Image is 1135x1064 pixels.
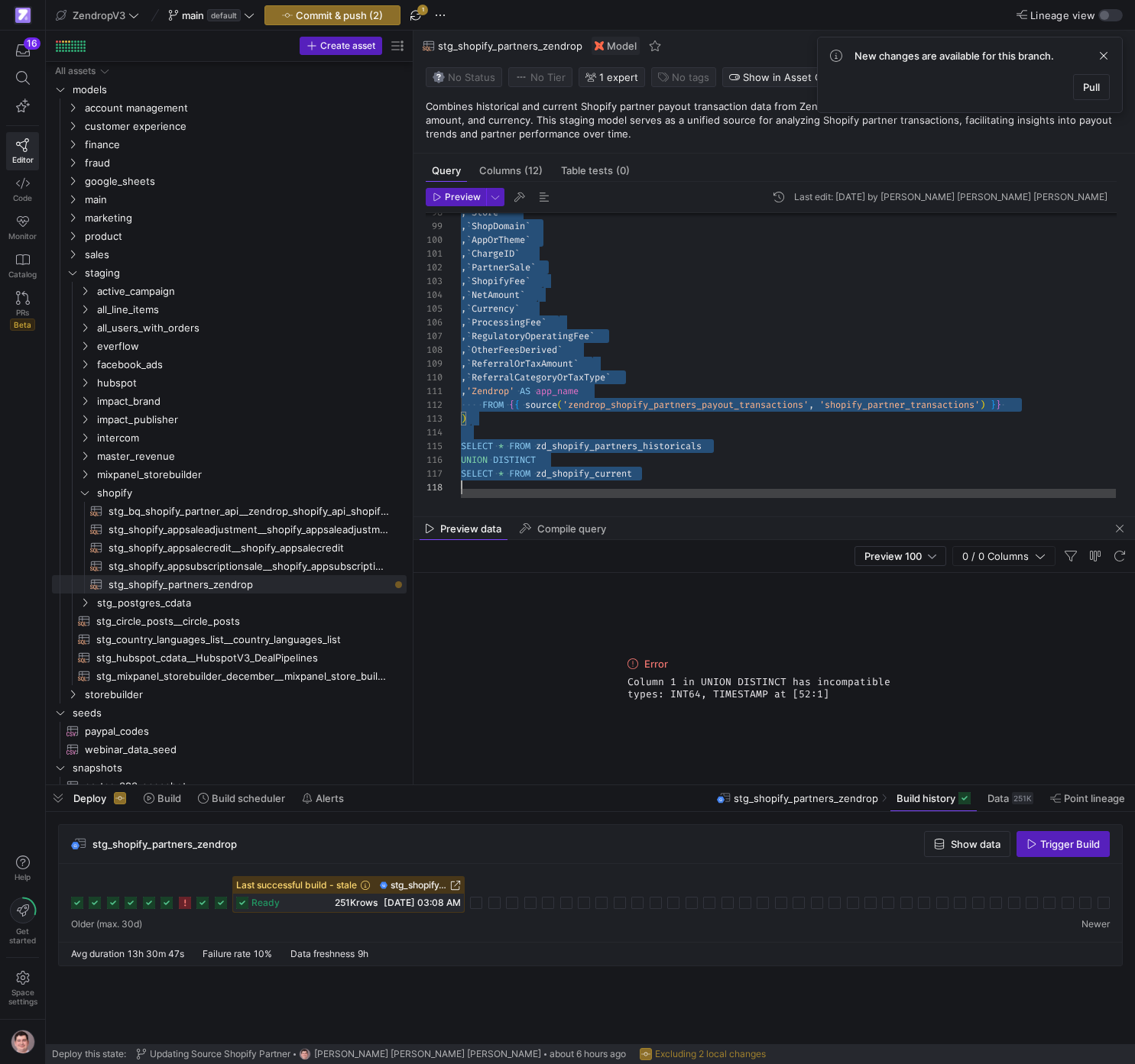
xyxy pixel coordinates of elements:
[987,792,1009,804] span: Data
[137,785,188,811] button: Build
[472,357,573,370] span: ReferralOrTaxAmount
[52,374,407,392] div: Press SPACE to select this row.
[1064,792,1125,804] span: Point lineage
[182,9,204,21] span: main
[536,440,702,452] span: zd_shopify_partners_historicals
[52,777,407,795] div: Press SPACE to select this row.
[466,357,472,370] span: `
[97,356,404,374] span: facebook_ads
[525,234,530,246] span: `
[52,337,407,355] div: Press SPACE to select this row.
[722,67,858,87] button: Show in Asset Catalog
[236,880,371,891] span: Last successful build - stale
[1012,792,1033,804] div: 251K
[897,792,955,804] span: Build history
[109,539,389,557] span: stg_shopify_appsalecredit__shopify_appsalecredit​​​​​​​​​​
[52,630,407,648] div: Press SPACE to select this row.
[24,37,41,50] div: 16
[607,40,637,52] span: Model
[525,399,557,411] span: source
[461,247,466,260] span: ,
[9,927,36,945] span: Get started
[579,67,645,87] button: 1 expert
[461,385,466,397] span: ,
[6,132,39,170] a: Editor
[52,319,407,337] div: Press SPACE to select this row.
[52,502,407,520] div: Press SPACE to select this row.
[164,5,258,25] button: maindefault
[466,234,472,246] span: `
[52,5,143,25] button: ZendropV3
[52,648,407,667] a: stg_hubspot_cdata__HubspotV3_DealPipelines​​​​​​​​​​
[52,135,407,154] div: Press SPACE to select this row.
[952,546,1056,566] button: 0 / 0 Columns
[52,758,407,777] div: Press SPACE to select this row.
[472,234,525,246] span: AppOrTheme
[426,467,443,480] div: 117
[52,722,407,740] div: Press SPACE to select this row.
[52,502,407,520] a: stg_bq_shopify_partner_api__zendrop_shopify_api_shopify_app_subscription_sale_historical​​​​​​​​​​
[433,71,445,83] img: No status
[1081,919,1110,930] span: Newer
[1030,9,1095,21] span: Lineage view
[109,521,389,538] span: stg_shopify_appsaleadjustment__shopify_appsaleadjustment​​​​​​​​​​
[589,330,595,342] span: `
[426,260,443,274] div: 102
[599,71,638,83] span: 1 expert
[52,575,407,593] div: Press SPACE to select this row.
[426,439,443,453] div: 115
[52,648,407,667] div: Press SPACE to select this row.
[203,948,251,959] span: Failure rate
[461,440,493,452] span: SELECT
[52,667,407,685] div: Press SPACE to select this row.
[85,154,404,172] span: fraud
[73,792,106,804] span: Deploy
[1043,785,1132,811] button: Point lineage
[52,392,407,410] div: Press SPACE to select this row.
[951,838,1000,850] span: Show data
[96,613,389,630] span: stg_circle_posts__circle_posts​​​​​​​​​​
[461,344,466,356] span: ,
[73,704,404,722] span: seeds
[207,9,241,21] span: default
[472,316,541,328] span: ProcessingFee
[482,399,504,411] span: FROM
[97,338,404,355] span: everflow
[97,301,404,319] span: all_line_items
[6,37,39,64] button: 16
[466,330,472,342] span: `
[472,344,557,356] span: OtherFeesDerived
[6,891,39,951] button: Getstarted
[232,876,465,913] button: Last successful build - stalestg_shopify_partners_zendropready251Krows[DATE] 03:08 AM
[6,964,39,1013] a: Spacesettings
[1040,838,1100,850] span: Trigger Build
[300,37,382,55] button: Create asset
[1073,74,1110,100] button: Pull
[472,220,525,232] span: ShopDomain
[672,71,709,83] span: No tags
[426,453,443,467] div: 116
[981,785,1040,811] button: Data251K
[616,166,630,176] span: (0)
[71,919,142,930] span: Older (max. 30d)
[655,1049,766,1059] span: Excluding 2 local changes
[97,594,404,612] span: stg_postgres_cdata
[52,99,407,117] div: Press SPACE to select this row.
[438,40,582,52] span: stg_shopify_partners_zendrop
[358,948,368,959] span: 9h
[52,355,407,374] div: Press SPACE to select this row.
[636,1044,770,1064] button: Excluding 2 local changes
[980,399,985,411] span: )
[8,988,37,1006] span: Space settings
[472,289,520,301] span: NetAmount
[461,302,466,315] span: ,
[52,740,407,758] div: Press SPACE to select this row.
[52,538,407,557] a: stg_shopify_appsalecredit__shopify_appsalecredit​​​​​​​​​​
[1083,81,1100,93] span: Pull
[466,316,472,328] span: `
[426,357,443,370] div: 109
[557,344,563,356] span: `
[627,676,921,700] span: Column 1 in UNION DISTINCT has incompatible types: INT64, TIMESTAMP at [52:1]
[97,411,404,429] span: impact_publisher
[426,99,1129,141] p: Combines historical and current Shopify partner payout transaction data from Zendrop, merging fie...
